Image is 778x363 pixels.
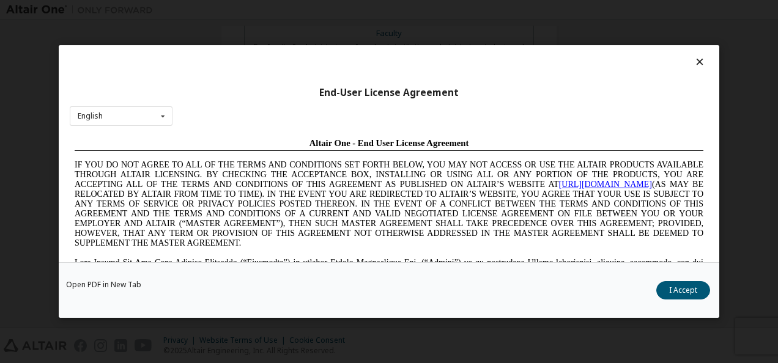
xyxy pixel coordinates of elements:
span: Altair One - End User License Agreement [240,5,399,15]
div: English [78,112,103,120]
button: I Accept [656,281,710,299]
a: Open PDF in New Tab [66,281,141,288]
div: End-User License Agreement [70,87,708,99]
span: IF YOU DO NOT AGREE TO ALL OF THE TERMS AND CONDITIONS SET FORTH BELOW, YOU MAY NOT ACCESS OR USE... [5,27,634,114]
a: [URL][DOMAIN_NAME] [489,46,582,56]
span: Lore Ipsumd Sit Ame Cons Adipisc Elitseddo (“Eiusmodte”) in utlabor Etdolo Magnaaliqua Eni. (“Adm... [5,125,634,212]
